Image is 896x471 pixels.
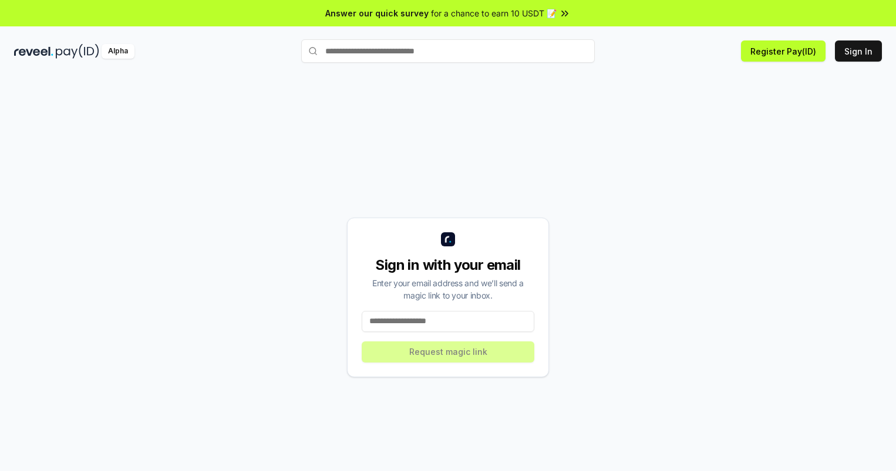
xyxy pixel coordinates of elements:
img: reveel_dark [14,44,53,59]
span: Answer our quick survey [325,7,429,19]
button: Sign In [835,40,882,62]
div: Sign in with your email [362,256,534,275]
img: logo_small [441,232,455,246]
div: Alpha [102,44,134,59]
div: Enter your email address and we’ll send a magic link to your inbox. [362,277,534,301]
span: for a chance to earn 10 USDT 📝 [431,7,557,19]
button: Register Pay(ID) [741,40,826,62]
img: pay_id [56,44,99,59]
